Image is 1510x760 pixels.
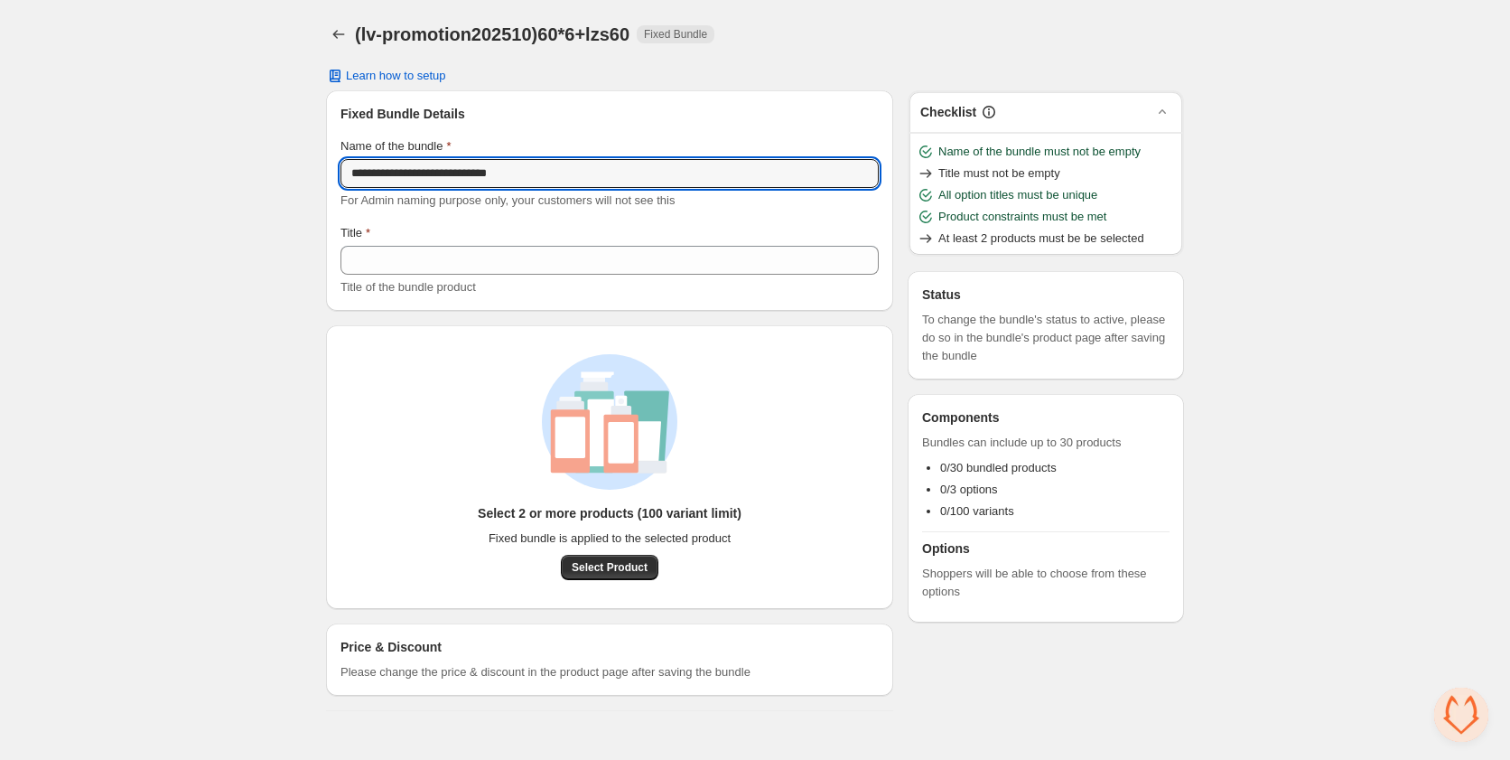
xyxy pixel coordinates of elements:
[644,27,707,42] span: Fixed Bundle
[938,164,1060,183] span: Title must not be empty
[940,504,1014,518] span: 0/100 variants
[355,23,629,45] h1: (lv-promotion202510)60*6+lzs60
[940,461,1057,474] span: 0/30 bundled products
[922,434,1170,452] span: Bundles can include up to 30 products
[340,137,452,155] label: Name of the bundle
[315,63,457,89] button: Learn how to setup
[478,504,741,522] h3: Select 2 or more products (100 variant limit)
[326,22,351,47] button: Back
[346,69,446,83] span: Learn how to setup
[340,663,750,681] span: Please change the price & discount in the product page after saving the bundle
[340,193,675,207] span: For Admin naming purpose only, your customers will not see this
[920,103,976,121] h3: Checklist
[340,224,370,242] label: Title
[922,540,1170,558] h3: Options
[922,311,1170,365] span: To change the bundle's status to active, please do so in the bundle's product page after saving t...
[922,565,1170,601] span: Shoppers will be able to choose from these options
[572,560,648,575] span: Select Product
[938,230,1144,248] span: At least 2 products must be be selected
[922,286,1170,304] h3: Status
[938,186,1097,204] span: All option titles must be unique
[922,408,1000,427] h3: Components
[340,105,879,123] h3: Fixed Bundle Details
[1434,688,1488,742] div: 开放式聊天
[938,143,1141,161] span: Name of the bundle must not be empty
[940,483,998,496] span: 0/3 options
[340,280,476,294] span: Title of the bundle product
[340,638,442,656] h3: Price & Discount
[489,530,731,548] span: Fixed bundle is applied to the selected product
[561,555,658,580] button: Select Product
[938,208,1106,226] span: Product constraints must be met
